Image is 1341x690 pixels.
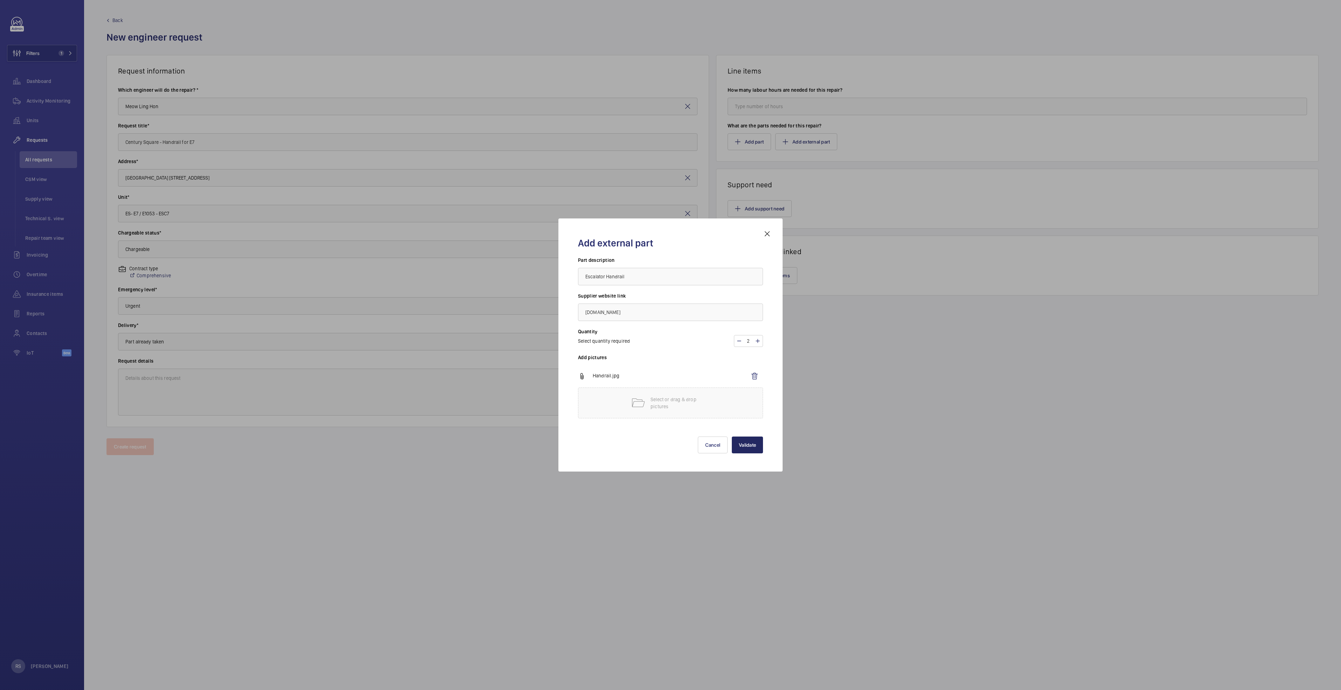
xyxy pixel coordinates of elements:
h3: Part description [578,257,763,268]
h2: Add external part [578,237,763,250]
h3: Quantity [578,328,763,335]
button: Cancel [698,437,728,453]
button: Validate [732,437,763,453]
span: Select quantity required [578,338,630,344]
input: Describe precisely the part you need [578,268,763,285]
h3: Add pictures [578,354,763,365]
p: Select or drag & drop pictures [651,396,710,410]
input: Add the supplier link [578,304,763,321]
p: Handrail.jpg [593,372,746,381]
h3: Supplier website link [578,292,763,304]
